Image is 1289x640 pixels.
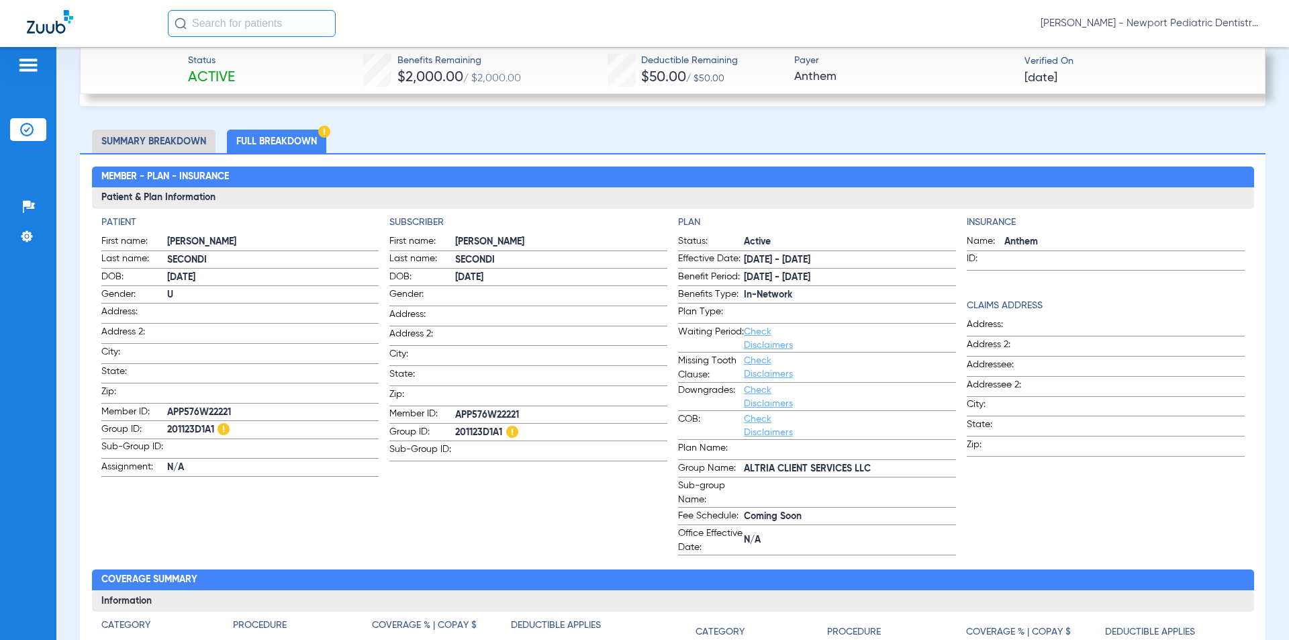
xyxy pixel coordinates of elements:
[686,74,724,83] span: / $50.00
[233,619,372,637] app-breakdown-title: Procedure
[101,460,167,476] span: Assignment:
[167,423,379,437] span: 201123D1A1
[455,271,667,285] span: [DATE]
[188,68,235,87] span: Active
[101,345,167,363] span: City:
[967,338,1033,356] span: Address 2:
[744,385,793,408] a: Check Disclaimers
[744,288,956,302] span: In-Network
[744,327,793,350] a: Check Disclaimers
[678,527,744,555] span: Office Effective Date:
[967,299,1245,313] h4: Claims Address
[1041,17,1262,30] span: [PERSON_NAME] - Newport Pediatric Dentistry
[967,216,1245,230] h4: Insurance
[511,619,601,633] h4: Deductible Applies
[101,216,379,230] h4: Patient
[101,422,167,439] span: Group ID:
[92,187,1254,209] h3: Patient & Plan Information
[966,625,1071,639] h4: Coverage % | Copay $
[967,418,1033,436] span: State:
[92,130,216,153] li: Summary Breakdown
[101,325,167,343] span: Address 2:
[678,252,744,268] span: Effective Date:
[678,479,744,507] span: Sub-group Name:
[372,619,477,633] h4: Coverage % | Copay $
[678,461,744,477] span: Group Name:
[967,234,1004,250] span: Name:
[678,305,744,323] span: Plan Type:
[678,216,956,230] app-breakdown-title: Plan
[167,288,379,302] span: U
[92,569,1254,591] h2: Coverage Summary
[744,510,956,524] span: Coming Soon
[101,405,167,421] span: Member ID:
[372,619,511,637] app-breakdown-title: Coverage % | Copay $
[397,54,521,68] span: Benefits Remaining
[678,234,744,250] span: Status:
[678,354,744,382] span: Missing Tooth Clause:
[744,533,956,547] span: N/A
[167,406,379,420] span: APP576W22221
[101,440,167,458] span: Sub-Group ID:
[744,356,793,379] a: Check Disclaimers
[744,414,793,437] a: Check Disclaimers
[678,270,744,286] span: Benefit Period:
[678,509,744,525] span: Fee Schedule:
[967,252,1004,270] span: ID:
[101,619,150,633] h4: Category
[744,253,956,267] span: [DATE] - [DATE]
[389,252,455,268] span: Last name:
[744,235,956,249] span: Active
[463,73,521,84] span: / $2,000.00
[389,387,455,406] span: Zip:
[101,619,233,637] app-breakdown-title: Category
[101,252,167,268] span: Last name:
[101,385,167,403] span: Zip:
[389,327,455,345] span: Address 2:
[794,68,1013,85] span: Anthem
[1024,54,1243,68] span: Verified On
[101,365,167,383] span: State:
[233,619,287,633] h4: Procedure
[389,407,455,423] span: Member ID:
[92,590,1254,612] h3: Information
[389,443,455,461] span: Sub-Group ID:
[101,234,167,250] span: First name:
[167,271,379,285] span: [DATE]
[511,619,650,637] app-breakdown-title: Deductible Applies
[641,54,738,68] span: Deductible Remaining
[389,270,455,286] span: DOB:
[17,57,39,73] img: hamburger-icon
[175,17,187,30] img: Search Icon
[227,130,326,153] li: Full Breakdown
[389,234,455,250] span: First name:
[1105,625,1195,639] h4: Deductible Applies
[389,347,455,365] span: City:
[506,426,518,438] img: Hazard
[397,71,463,85] span: $2,000.00
[218,423,230,435] img: Hazard
[1024,70,1057,87] span: [DATE]
[1004,235,1245,249] span: Anthem
[1222,576,1289,640] iframe: Chat Widget
[967,398,1033,416] span: City:
[641,71,686,85] span: $50.00
[389,216,667,230] h4: Subscriber
[744,462,956,476] span: ALTRIA CLIENT SERVICES LLC
[678,287,744,304] span: Benefits Type:
[678,325,744,352] span: Waiting Period:
[967,438,1033,456] span: Zip:
[389,287,455,306] span: Gender:
[827,625,881,639] h4: Procedure
[744,271,956,285] span: [DATE] - [DATE]
[794,54,1013,68] span: Payer
[389,367,455,385] span: State:
[678,412,744,439] span: COB:
[455,253,667,267] span: SECONDI
[967,378,1033,396] span: Addressee 2:
[678,383,744,410] span: Downgrades:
